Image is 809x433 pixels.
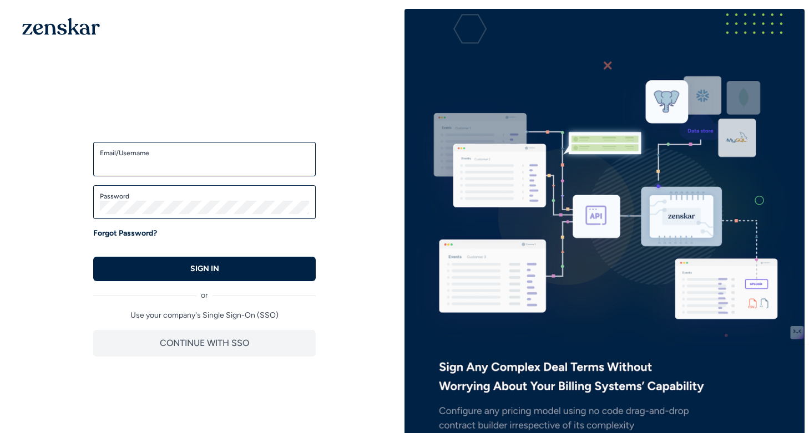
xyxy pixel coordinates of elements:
[93,228,157,239] a: Forgot Password?
[100,149,309,157] label: Email/Username
[22,18,100,35] img: 1OGAJ2xQqyY4LXKgY66KYq0eOWRCkrZdAb3gUhuVAqdWPZE9SRJmCz+oDMSn4zDLXe31Ii730ItAGKgCKgCCgCikA4Av8PJUP...
[93,310,316,321] p: Use your company's Single Sign-On (SSO)
[100,192,309,201] label: Password
[93,257,316,281] button: SIGN IN
[190,263,219,274] p: SIGN IN
[93,330,316,356] button: CONTINUE WITH SSO
[93,281,316,301] div: or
